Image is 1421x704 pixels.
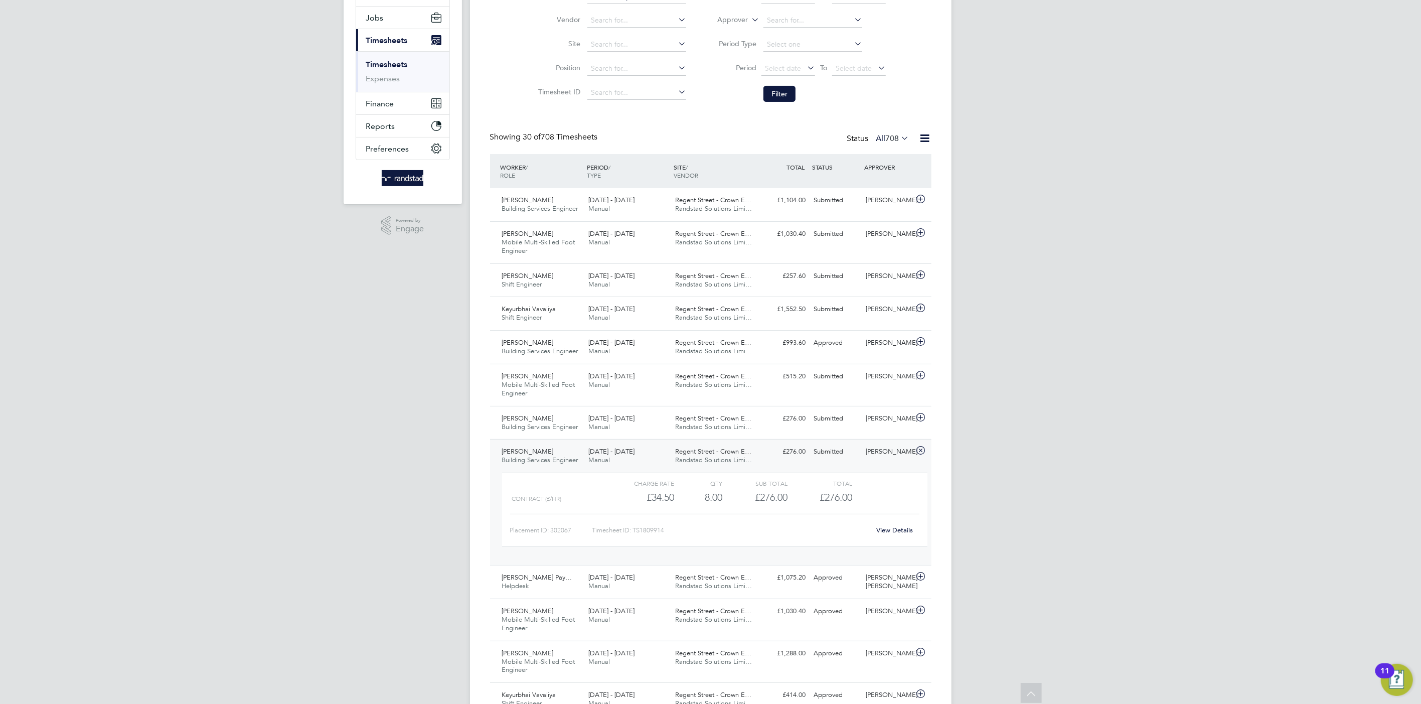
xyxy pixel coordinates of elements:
[675,271,751,280] span: Regent Street - Crown E…
[588,414,635,423] span: [DATE] - [DATE]
[675,615,752,624] span: Randstad Solutions Limi…
[502,573,572,582] span: [PERSON_NAME] Pay…
[675,204,752,213] span: Randstad Solutions Limi…
[862,687,914,703] div: [PERSON_NAME]
[675,423,752,431] span: Randstad Solutions Limi…
[502,305,556,313] span: Keyurbhai Vavaliya
[674,477,723,489] div: QTY
[862,645,914,662] div: [PERSON_NAME]
[836,64,872,73] span: Select date
[366,36,408,45] span: Timesheets
[763,86,796,102] button: Filter
[862,226,914,242] div: [PERSON_NAME]
[886,133,899,144] span: 708
[356,29,449,51] button: Timesheets
[502,372,554,380] span: [PERSON_NAME]
[502,271,554,280] span: [PERSON_NAME]
[523,132,598,142] span: 708 Timesheets
[588,423,610,431] span: Manual
[675,649,751,657] span: Regent Street - Crown E…
[675,305,751,313] span: Regent Street - Crown E…
[758,368,810,385] div: £515.20
[847,132,911,146] div: Status
[787,477,852,489] div: Total
[502,582,529,590] span: Helpdesk
[502,447,554,456] span: [PERSON_NAME]
[396,225,424,233] span: Engage
[810,645,862,662] div: Approved
[675,657,752,666] span: Randstad Solutions Limi…
[675,447,751,456] span: Regent Street - Crown E…
[817,61,830,74] span: To
[535,39,580,48] label: Site
[584,158,671,184] div: PERIOD
[758,192,810,209] div: £1,104.00
[675,229,751,238] span: Regent Street - Crown E…
[675,380,752,389] span: Randstad Solutions Limi…
[862,368,914,385] div: [PERSON_NAME]
[675,196,751,204] span: Regent Street - Crown E…
[810,570,862,586] div: Approved
[535,15,580,24] label: Vendor
[862,268,914,285] div: [PERSON_NAME]
[862,335,914,351] div: [PERSON_NAME]
[862,301,914,318] div: [PERSON_NAME]
[675,338,751,347] span: Regent Street - Crown E…
[366,13,384,23] span: Jobs
[758,335,810,351] div: £993.60
[758,687,810,703] div: £414.00
[382,170,423,186] img: randstad-logo-retina.png
[675,347,752,355] span: Randstad Solutions Limi…
[763,14,862,28] input: Search for...
[810,687,862,703] div: Approved
[876,526,913,534] a: View Details
[490,132,600,143] div: Showing
[711,39,756,48] label: Period Type
[502,423,578,431] span: Building Services Engineer
[502,615,575,632] span: Mobile Multi-Skilled Foot Engineer
[588,305,635,313] span: [DATE] - [DATE]
[763,38,862,52] input: Select one
[588,204,610,213] span: Manual
[588,280,610,289] span: Manual
[810,158,862,176] div: STATUS
[862,570,914,595] div: [PERSON_NAME] [PERSON_NAME]
[675,690,751,699] span: Regent Street - Crown E…
[862,158,914,176] div: APPROVER
[588,582,610,590] span: Manual
[810,335,862,351] div: Approved
[671,158,758,184] div: SITE
[588,573,635,582] span: [DATE] - [DATE]
[588,649,635,657] span: [DATE] - [DATE]
[366,121,395,131] span: Reports
[587,86,686,100] input: Search for...
[758,301,810,318] div: £1,552.50
[588,657,610,666] span: Manual
[502,456,578,464] span: Building Services Engineer
[810,192,862,209] div: Submitted
[356,51,449,92] div: Timesheets
[381,216,424,235] a: Powered byEngage
[502,280,542,289] span: Shift Engineer
[588,447,635,456] span: [DATE] - [DATE]
[512,495,562,502] span: Contract (£/HR)
[588,607,635,615] span: [DATE] - [DATE]
[608,163,610,171] span: /
[588,615,610,624] span: Manual
[526,163,528,171] span: /
[674,171,698,179] span: VENDOR
[820,491,852,503] span: £276.00
[587,171,601,179] span: TYPE
[675,280,752,289] span: Randstad Solutions Limi…
[502,338,554,347] span: [PERSON_NAME]
[758,444,810,460] div: £276.00
[587,38,686,52] input: Search for...
[686,163,688,171] span: /
[787,163,805,171] span: TOTAL
[588,238,610,246] span: Manual
[675,372,751,380] span: Regent Street - Crown E…
[356,92,449,114] button: Finance
[675,414,751,423] span: Regent Street - Crown E…
[498,158,585,184] div: WORKER
[765,64,801,73] span: Select date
